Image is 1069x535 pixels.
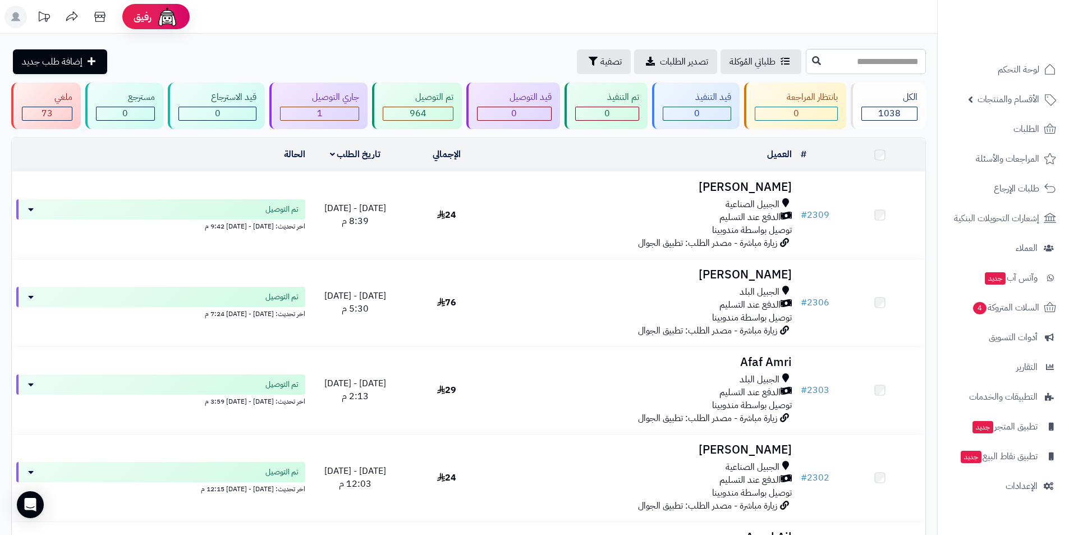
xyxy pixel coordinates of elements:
span: طلبات الإرجاع [994,181,1039,196]
span: جديد [985,272,1006,285]
span: تصفية [600,55,622,68]
a: إضافة طلب جديد [13,49,107,74]
span: توصيل بواسطة مندوبينا [712,399,792,412]
div: تم التنفيذ [575,91,640,104]
a: قيد التنفيذ 0 [650,83,742,129]
span: توصيل بواسطة مندوبينا [712,486,792,500]
span: توصيل بواسطة مندوبينا [712,223,792,237]
div: اخر تحديث: [DATE] - [DATE] 9:42 م [16,220,305,231]
span: 29 [437,383,456,397]
span: الجبيل الصناعية [726,461,779,474]
span: 0 [793,107,799,120]
a: #2306 [801,296,829,309]
a: وآتس آبجديد [944,264,1062,291]
a: #2303 [801,383,829,397]
span: [DATE] - [DATE] 8:39 م [324,202,386,228]
span: تم التوصيل [265,467,299,478]
span: جديد [961,451,981,463]
a: العملاء [944,235,1062,262]
a: العميل [767,148,792,161]
span: الدفع عند التسليم [719,386,781,399]
div: قيد التوصيل [477,91,552,104]
h3: [PERSON_NAME] [497,181,792,194]
a: تم التنفيذ 0 [562,83,650,129]
span: الإعدادات [1006,478,1038,494]
a: الحالة [284,148,305,161]
a: الطلبات [944,116,1062,143]
span: [DATE] - [DATE] 2:13 م [324,377,386,403]
div: 0 [97,107,155,120]
a: التطبيقات والخدمات [944,383,1062,410]
span: رفيق [134,10,152,24]
a: #2309 [801,208,829,222]
div: ملغي [22,91,72,104]
a: التقارير [944,354,1062,381]
span: الدفع عند التسليم [719,299,781,312]
span: 24 [437,208,456,222]
span: العملاء [1016,240,1038,256]
div: اخر تحديث: [DATE] - [DATE] 12:15 م [16,482,305,494]
a: الإجمالي [433,148,461,161]
span: التقارير [1016,359,1038,375]
span: 76 [437,296,456,309]
div: Open Intercom Messenger [17,491,44,518]
span: 73 [42,107,53,120]
span: 1038 [878,107,901,120]
a: جاري التوصيل 1 [267,83,370,129]
span: 0 [215,107,221,120]
div: 0 [179,107,256,120]
a: السلات المتروكة4 [944,294,1062,321]
a: الإعدادات [944,473,1062,500]
span: 964 [410,107,426,120]
span: المراجعات والأسئلة [976,151,1039,167]
span: [DATE] - [DATE] 12:03 م [324,464,386,491]
span: 0 [694,107,700,120]
span: 1 [317,107,323,120]
div: تم التوصيل [383,91,453,104]
span: 24 [437,471,456,484]
span: تم التوصيل [265,379,299,390]
span: توصيل بواسطة مندوبينا [712,311,792,324]
span: لوحة التحكم [998,62,1039,77]
div: اخر تحديث: [DATE] - [DATE] 3:59 م [16,395,305,406]
a: قيد التوصيل 0 [464,83,562,129]
div: قيد الاسترجاع [178,91,256,104]
a: المراجعات والأسئلة [944,145,1062,172]
span: إشعارات التحويلات البنكية [954,211,1039,226]
div: بانتظار المراجعة [755,91,838,104]
span: 4 [973,302,987,314]
span: الطلبات [1013,121,1039,137]
span: الجبيل البلد [740,373,779,386]
span: تطبيق المتجر [971,419,1038,435]
a: طلبات الإرجاع [944,175,1062,202]
div: 73 [22,107,72,120]
h3: [PERSON_NAME] [497,443,792,456]
img: ai-face.png [156,6,178,28]
div: الكل [861,91,917,104]
span: تطبيق نقاط البيع [960,449,1038,464]
a: قيد الاسترجاع 0 [166,83,267,129]
span: زيارة مباشرة - مصدر الطلب: تطبيق الجوال [638,411,777,425]
a: تطبيق نقاط البيعجديد [944,443,1062,470]
span: 0 [122,107,128,120]
div: 0 [478,107,551,120]
span: # [801,383,807,397]
h3: Afaf Amri [497,356,792,369]
span: # [801,296,807,309]
span: الدفع عند التسليم [719,211,781,224]
span: زيارة مباشرة - مصدر الطلب: تطبيق الجوال [638,499,777,513]
span: تصدير الطلبات [660,55,708,68]
a: الكل1038 [848,83,928,129]
a: بانتظار المراجعة 0 [742,83,849,129]
div: مسترجع [96,91,155,104]
a: إشعارات التحويلات البنكية [944,205,1062,232]
a: # [801,148,806,161]
span: تم التوصيل [265,291,299,303]
div: 0 [755,107,838,120]
div: اخر تحديث: [DATE] - [DATE] 7:24 م [16,307,305,319]
a: طلباتي المُوكلة [721,49,801,74]
span: الجبيل البلد [740,286,779,299]
span: السلات المتروكة [972,300,1039,315]
img: logo-2.png [993,28,1058,52]
a: #2302 [801,471,829,484]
